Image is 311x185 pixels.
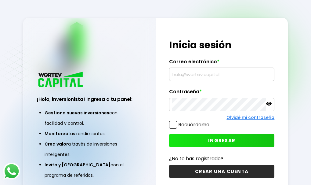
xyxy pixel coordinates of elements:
[45,162,110,168] span: Invita y [GEOGRAPHIC_DATA]
[45,110,109,116] span: Gestiona nuevas inversiones
[45,131,68,137] span: Monitorea
[169,155,275,162] p: ¿No te has registrado?
[45,139,135,160] li: a través de inversiones inteligentes.
[45,160,135,180] li: con el programa de referidos.
[178,121,209,128] label: Recuérdame
[169,38,275,52] h1: Inicia sesión
[172,68,272,81] input: hola@wortev.capital
[45,108,135,128] li: con facilidad y control.
[37,96,143,103] h3: ¡Hola, inversionista! Ingresa a tu panel:
[3,163,20,180] img: logos_whatsapp-icon.242b2217.svg
[169,155,275,178] a: ¿No te has registrado?CREAR UNA CUENTA
[45,141,68,147] span: Crea valor
[208,137,235,144] span: INGRESAR
[37,71,85,89] img: logo_wortev_capital
[169,134,275,147] button: INGRESAR
[169,165,275,178] button: CREAR UNA CUENTA
[45,128,135,139] li: tus rendimientos.
[169,89,275,98] label: Contraseña
[169,59,275,68] label: Correo electrónico
[226,114,274,120] a: Olvidé mi contraseña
